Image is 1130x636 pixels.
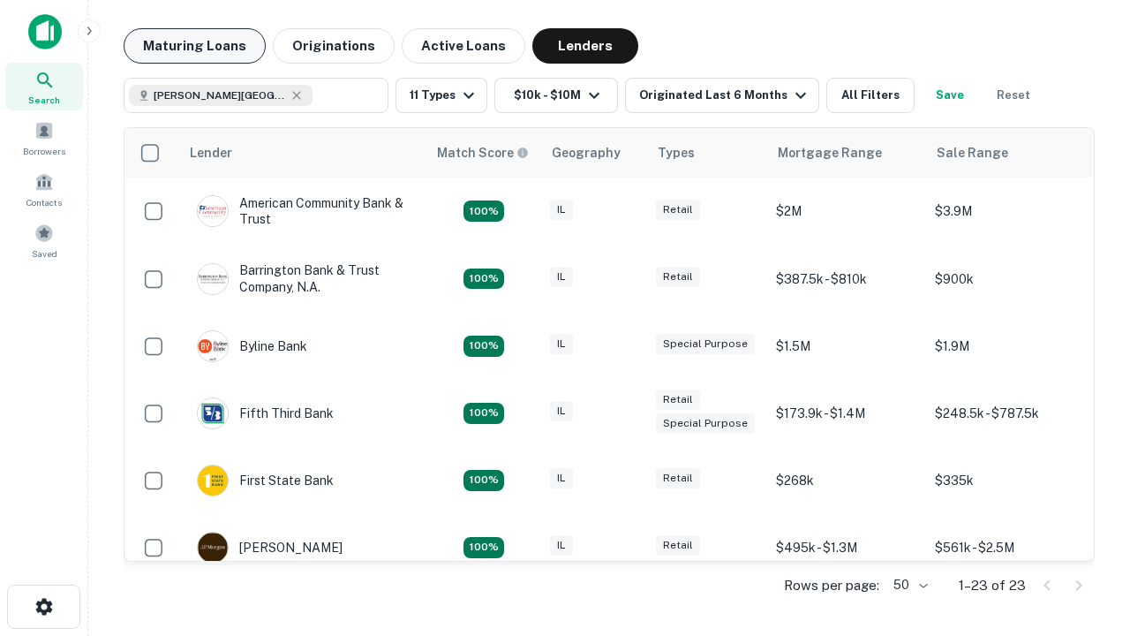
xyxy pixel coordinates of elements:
button: 11 Types [395,78,487,113]
button: All Filters [826,78,915,113]
div: Retail [656,535,700,556]
p: Rows per page: [784,575,879,596]
div: Matching Properties: 2, hasApolloMatch: undefined [463,470,504,491]
div: Fifth Third Bank [197,397,334,429]
span: Borrowers [23,144,65,158]
th: Types [647,128,767,178]
span: Saved [32,246,57,261]
td: $3.9M [926,178,1085,245]
div: Originated Last 6 Months [639,85,811,106]
img: picture [198,398,228,428]
div: IL [550,267,573,287]
button: Reset [985,78,1042,113]
div: IL [550,535,573,556]
div: Retail [656,200,700,220]
img: capitalize-icon.png [28,14,62,49]
div: Special Purpose [656,413,755,434]
div: Sale Range [937,142,1008,163]
div: Barrington Bank & Trust Company, N.a. [197,262,409,294]
a: Search [5,63,83,110]
button: $10k - $10M [494,78,618,113]
th: Capitalize uses an advanced AI algorithm to match your search with the best lender. The match sco... [426,128,541,178]
div: Lender [190,142,232,163]
a: Borrowers [5,114,83,162]
div: First State Bank [197,465,334,496]
div: IL [550,334,573,354]
div: Retail [656,390,700,410]
td: $495k - $1.3M [767,514,926,581]
button: Originations [273,28,395,64]
img: picture [198,331,228,361]
button: Maturing Loans [124,28,266,64]
div: Retail [656,267,700,287]
p: 1–23 of 23 [959,575,1026,596]
td: $268k [767,447,926,514]
button: Originated Last 6 Months [625,78,819,113]
div: 50 [886,572,930,598]
div: American Community Bank & Trust [197,195,409,227]
div: Mortgage Range [778,142,882,163]
td: $2M [767,178,926,245]
td: $248.5k - $787.5k [926,380,1085,447]
th: Sale Range [926,128,1085,178]
iframe: Chat Widget [1042,438,1130,523]
div: IL [550,401,573,421]
div: Matching Properties: 2, hasApolloMatch: undefined [463,403,504,424]
span: Search [28,93,60,107]
td: $335k [926,447,1085,514]
div: Matching Properties: 3, hasApolloMatch: undefined [463,537,504,558]
div: Matching Properties: 2, hasApolloMatch: undefined [463,201,504,222]
td: $561k - $2.5M [926,514,1085,581]
span: Contacts [26,195,62,209]
span: [PERSON_NAME][GEOGRAPHIC_DATA], [GEOGRAPHIC_DATA] [154,87,286,103]
td: $1.9M [926,313,1085,380]
div: Special Purpose [656,334,755,354]
td: $900k [926,245,1085,312]
div: Byline Bank [197,330,307,362]
td: $387.5k - $810k [767,245,926,312]
th: Lender [179,128,426,178]
img: picture [198,264,228,294]
div: Matching Properties: 2, hasApolloMatch: undefined [463,336,504,357]
button: Save your search to get updates of matches that match your search criteria. [922,78,978,113]
div: Capitalize uses an advanced AI algorithm to match your search with the best lender. The match sco... [437,143,529,163]
img: picture [198,533,228,563]
div: Retail [656,468,700,488]
img: picture [198,466,228,496]
td: $173.9k - $1.4M [767,380,926,447]
th: Mortgage Range [767,128,926,178]
th: Geography [541,128,647,178]
button: Active Loans [402,28,525,64]
td: $1.5M [767,313,926,380]
h6: Match Score [437,143,525,163]
div: [PERSON_NAME] [197,532,343,564]
button: Lenders [532,28,638,64]
div: IL [550,468,573,488]
a: Contacts [5,165,83,213]
a: Saved [5,216,83,264]
div: Geography [552,142,621,163]
div: Matching Properties: 3, hasApolloMatch: undefined [463,269,504,290]
img: picture [198,196,228,226]
div: Types [658,142,695,163]
div: IL [550,200,573,220]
